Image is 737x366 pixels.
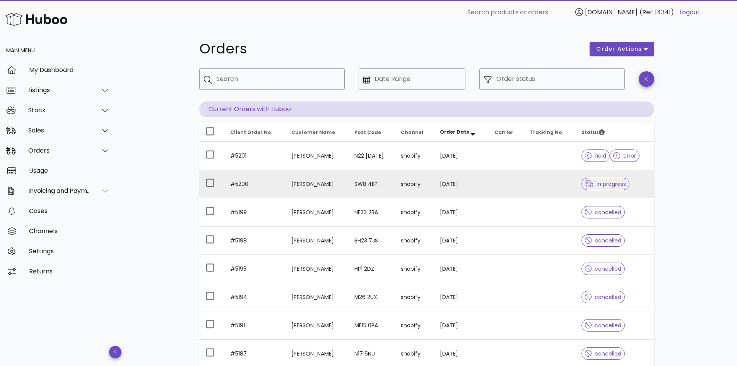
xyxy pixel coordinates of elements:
[199,42,581,56] h1: Orders
[199,101,654,117] p: Current Orders with Huboo
[28,147,91,154] div: Orders
[28,86,91,94] div: Listings
[285,198,348,227] td: [PERSON_NAME]
[230,129,273,136] span: Client Order No.
[348,198,395,227] td: NE33 2BA
[440,129,469,135] span: Order Date
[285,170,348,198] td: [PERSON_NAME]
[590,42,654,56] button: order actions
[224,283,286,311] td: #5194
[585,266,622,271] span: cancelled
[395,198,434,227] td: shopify
[585,153,607,158] span: hold
[585,210,622,215] span: cancelled
[29,227,110,235] div: Channels
[224,311,286,340] td: #5191
[395,123,434,142] th: Channel
[224,123,286,142] th: Client Order No.
[224,255,286,283] td: #5195
[488,123,523,142] th: Carrier
[575,123,654,142] th: Status
[395,255,434,283] td: shopify
[395,142,434,170] td: shopify
[29,167,110,174] div: Usage
[585,351,622,356] span: cancelled
[285,227,348,255] td: [PERSON_NAME]
[434,123,488,142] th: Order Date: Sorted descending. Activate to remove sorting.
[285,142,348,170] td: [PERSON_NAME]
[29,247,110,255] div: Settings
[434,255,488,283] td: [DATE]
[581,129,605,136] span: Status
[434,170,488,198] td: [DATE]
[29,207,110,215] div: Cases
[348,227,395,255] td: BH23 7JS
[224,170,286,198] td: #5200
[395,170,434,198] td: shopify
[523,123,575,142] th: Tracking No.
[285,311,348,340] td: [PERSON_NAME]
[640,8,674,17] span: (Ref: 14341)
[494,129,513,136] span: Carrier
[28,107,91,114] div: Stock
[585,323,622,328] span: cancelled
[224,227,286,255] td: #5198
[434,227,488,255] td: [DATE]
[434,283,488,311] td: [DATE]
[5,11,67,27] img: Huboo Logo
[395,311,434,340] td: shopify
[613,153,636,158] span: error
[395,227,434,255] td: shopify
[348,255,395,283] td: HP1 2DZ
[28,187,91,194] div: Invoicing and Payments
[224,142,286,170] td: #5201
[585,238,622,243] span: cancelled
[596,45,642,53] span: order actions
[348,311,395,340] td: ME15 0PA
[679,8,700,17] a: Logout
[585,181,626,187] span: in progress
[224,198,286,227] td: #5199
[291,129,335,136] span: Customer Name
[29,268,110,275] div: Returns
[585,294,622,300] span: cancelled
[354,129,381,136] span: Post Code
[348,170,395,198] td: SW8 4EP
[585,8,638,17] span: [DOMAIN_NAME]
[434,311,488,340] td: [DATE]
[285,123,348,142] th: Customer Name
[285,255,348,283] td: [PERSON_NAME]
[29,66,110,74] div: My Dashboard
[348,123,395,142] th: Post Code
[530,129,564,136] span: Tracking No.
[401,129,423,136] span: Channel
[285,283,348,311] td: [PERSON_NAME]
[28,127,91,134] div: Sales
[395,283,434,311] td: shopify
[348,283,395,311] td: M26 2UX
[348,142,395,170] td: N22 [DATE]
[434,142,488,170] td: [DATE]
[434,198,488,227] td: [DATE]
